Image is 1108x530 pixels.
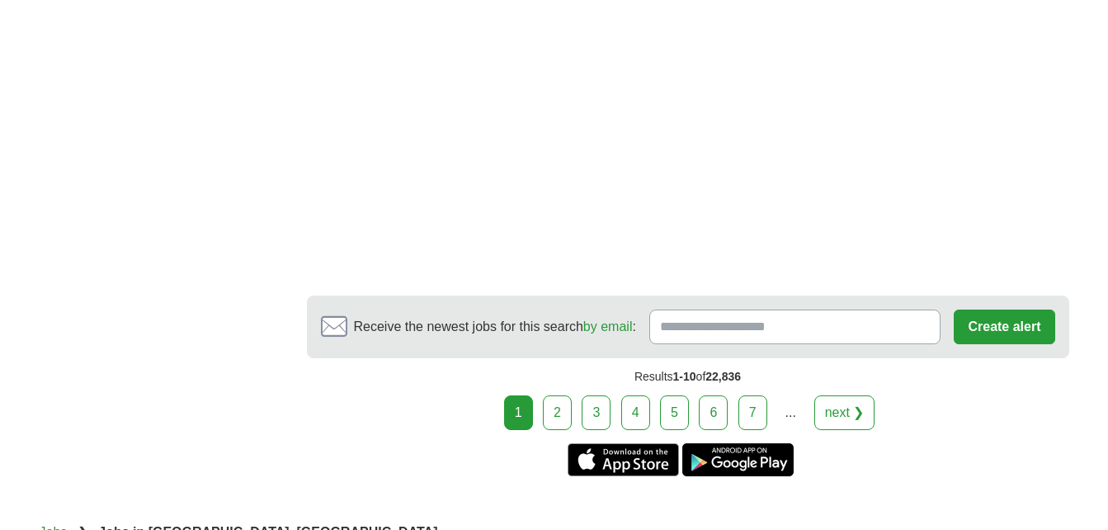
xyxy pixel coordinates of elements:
[699,395,728,430] a: 6
[568,443,679,476] a: Get the iPhone app
[673,370,696,383] span: 1-10
[582,395,611,430] a: 3
[738,395,767,430] a: 7
[543,395,572,430] a: 2
[682,443,794,476] a: Get the Android app
[814,395,875,430] a: next ❯
[774,396,807,429] div: ...
[660,395,689,430] a: 5
[954,310,1054,344] button: Create alert
[307,358,1069,395] div: Results of
[705,370,741,383] span: 22,836
[621,395,650,430] a: 4
[583,319,633,334] a: by email
[504,395,533,430] div: 1
[354,317,636,337] span: Receive the newest jobs for this search :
